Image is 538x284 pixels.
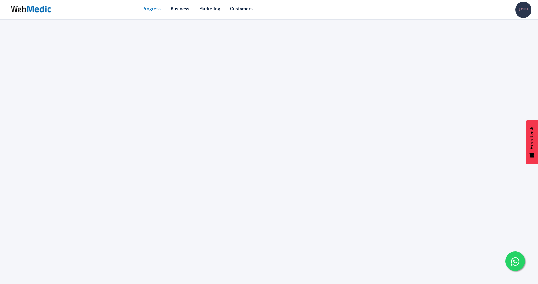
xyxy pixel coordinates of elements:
[199,6,220,13] a: Marketing
[230,6,253,13] a: Customers
[171,6,189,13] a: Business
[529,126,535,149] span: Feedback
[526,120,538,164] button: Feedback - Show survey
[142,6,161,13] a: Progress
